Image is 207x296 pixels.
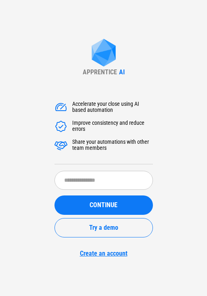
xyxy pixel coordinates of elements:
[54,195,153,215] button: CONTINUE
[72,101,153,114] div: Accelerate your close using AI based automation
[54,218,153,237] button: Try a demo
[83,68,117,76] div: APPRENTICE
[89,225,118,231] span: Try a demo
[54,120,67,133] img: Accelerate
[90,202,117,208] span: CONTINUE
[72,120,153,133] div: Improve consistency and reduce errors
[54,139,67,152] img: Accelerate
[119,68,125,76] div: AI
[54,250,153,257] a: Create an account
[72,139,153,152] div: Share your automations with other team members
[88,39,120,68] img: Apprentice AI
[54,101,67,114] img: Accelerate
